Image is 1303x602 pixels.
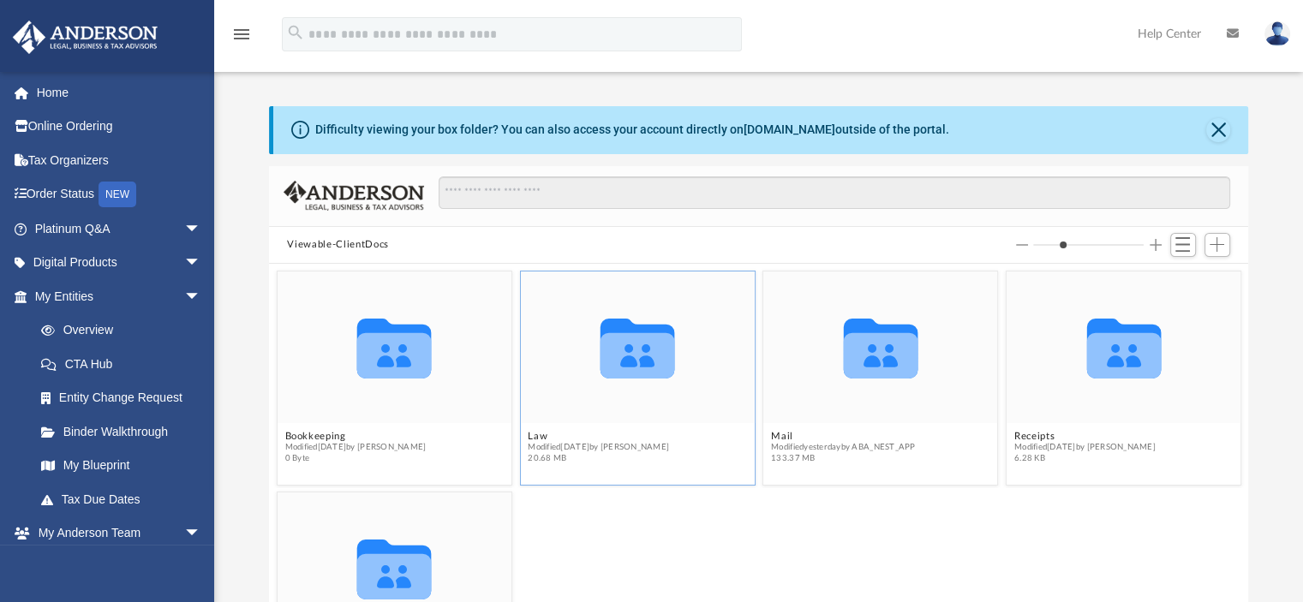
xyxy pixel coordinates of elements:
[24,313,227,348] a: Overview
[12,110,227,144] a: Online Ordering
[1206,118,1230,142] button: Close
[231,33,252,45] a: menu
[12,212,227,246] a: Platinum Q&Aarrow_drop_down
[771,453,915,464] span: 133.37 MB
[184,212,218,247] span: arrow_drop_down
[315,121,949,139] div: Difficulty viewing your box folder? You can also access your account directly on outside of the p...
[771,442,915,453] span: Modified yesterday by ABA_NEST_APP
[231,24,252,45] i: menu
[12,279,227,313] a: My Entitiesarrow_drop_down
[24,347,227,381] a: CTA Hub
[1204,233,1230,257] button: Add
[287,237,388,253] button: Viewable-ClientDocs
[284,453,426,464] span: 0 Byte
[528,431,669,442] button: Law
[1016,239,1028,251] button: Decrease column size
[771,431,915,442] button: Mail
[1170,233,1196,257] button: Switch to List View
[1013,442,1155,453] span: Modified [DATE] by [PERSON_NAME]
[12,143,227,177] a: Tax Organizers
[439,176,1229,209] input: Search files and folders
[744,122,835,136] a: [DOMAIN_NAME]
[8,21,163,54] img: Anderson Advisors Platinum Portal
[24,381,227,415] a: Entity Change Request
[184,279,218,314] span: arrow_drop_down
[12,75,227,110] a: Home
[1264,21,1290,46] img: User Pic
[184,516,218,551] span: arrow_drop_down
[1013,453,1155,464] span: 6.28 KB
[1033,239,1144,251] input: Column size
[12,516,218,551] a: My Anderson Teamarrow_drop_down
[184,246,218,281] span: arrow_drop_down
[12,177,227,212] a: Order StatusNEW
[24,482,227,516] a: Tax Due Dates
[528,442,669,453] span: Modified [DATE] by [PERSON_NAME]
[24,414,227,449] a: Binder Walkthrough
[284,442,426,453] span: Modified [DATE] by [PERSON_NAME]
[1150,239,1162,251] button: Increase column size
[286,23,305,42] i: search
[99,182,136,207] div: NEW
[528,453,669,464] span: 20.68 MB
[284,431,426,442] button: Bookkeeping
[1013,431,1155,442] button: Receipts
[24,449,218,483] a: My Blueprint
[12,246,227,280] a: Digital Productsarrow_drop_down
